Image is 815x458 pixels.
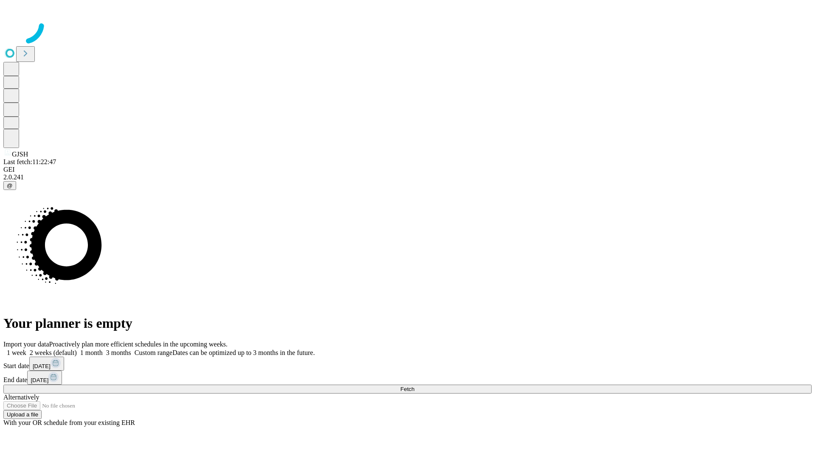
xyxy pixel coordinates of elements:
[3,385,812,394] button: Fetch
[27,371,62,385] button: [DATE]
[172,349,315,356] span: Dates can be optimized up to 3 months in the future.
[3,173,812,181] div: 2.0.241
[7,349,26,356] span: 1 week
[400,386,414,392] span: Fetch
[3,316,812,331] h1: Your planner is empty
[3,371,812,385] div: End date
[3,419,135,426] span: With your OR schedule from your existing EHR
[12,151,28,158] span: GJSH
[80,349,103,356] span: 1 month
[33,363,51,369] span: [DATE]
[3,181,16,190] button: @
[29,357,64,371] button: [DATE]
[3,394,39,401] span: Alternatively
[106,349,131,356] span: 3 months
[135,349,172,356] span: Custom range
[3,158,56,165] span: Last fetch: 11:22:47
[7,182,13,189] span: @
[31,377,48,383] span: [DATE]
[3,341,49,348] span: Import your data
[3,410,42,419] button: Upload a file
[3,166,812,173] div: GEI
[49,341,228,348] span: Proactively plan more efficient schedules in the upcoming weeks.
[30,349,77,356] span: 2 weeks (default)
[3,357,812,371] div: Start date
